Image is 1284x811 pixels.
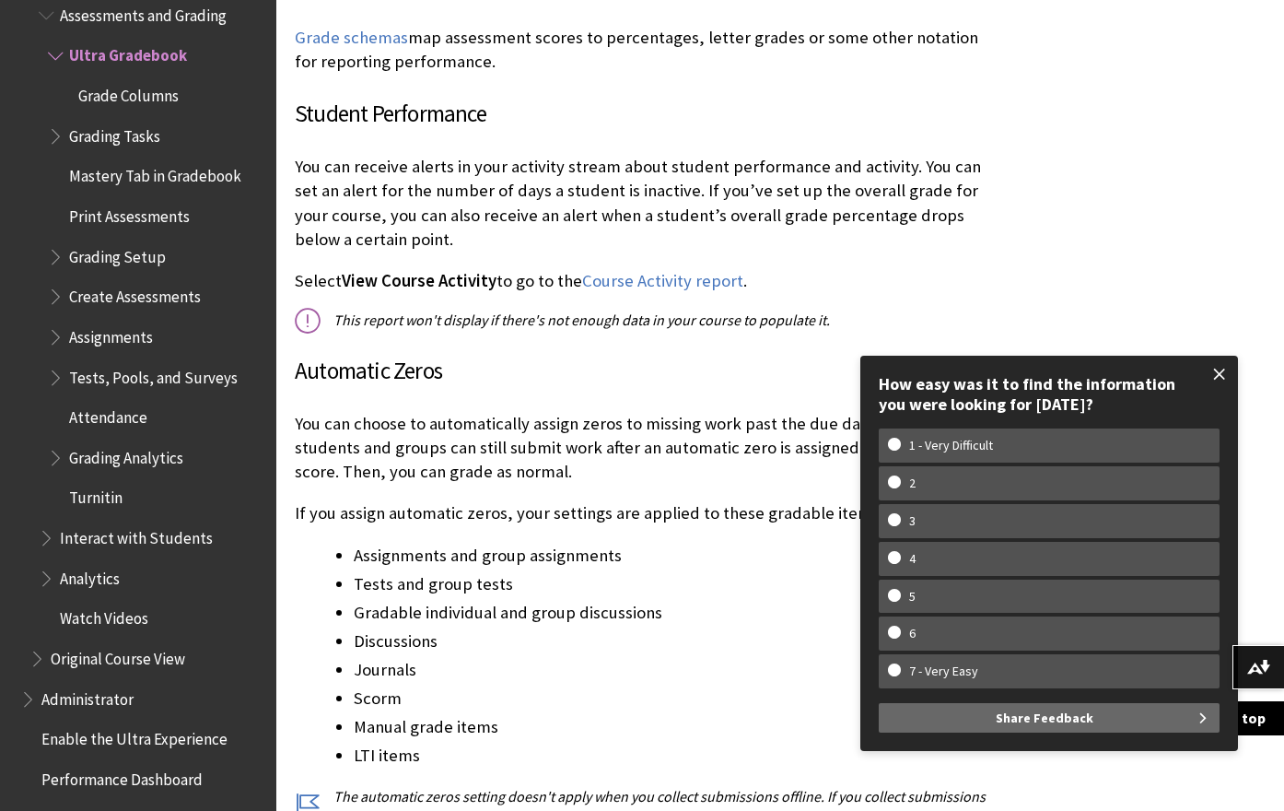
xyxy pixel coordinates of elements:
p: Select to go to the . [295,269,993,293]
li: Discussions [354,629,993,654]
h3: Automatic Zeros [295,354,993,389]
w-span: 3 [888,513,937,529]
span: Turnitin [69,483,123,508]
span: Attendance [69,402,147,427]
span: Create Assessments [69,281,201,306]
span: Administrator [41,684,134,709]
span: Assignments [69,322,153,347]
span: Grading Analytics [69,442,183,467]
span: Grading Setup [69,241,166,266]
w-span: 5 [888,589,937,605]
p: If you assign automatic zeros, your settings are applied to these gradable items: [295,501,993,525]
w-span: 6 [888,626,937,641]
li: Scorm [354,686,993,711]
span: Grade Columns [78,80,179,105]
li: Assignments and group assignments [354,543,993,569]
li: LTI items [354,743,993,769]
span: Interact with Students [60,523,213,547]
li: Journals [354,657,993,683]
w-span: 4 [888,551,937,567]
span: Performance Dashboard [41,764,203,789]
span: Print Assessments [69,201,190,226]
span: Ultra Gradebook [69,41,187,65]
span: Original Course View [51,643,185,668]
span: Grading Tasks [69,121,160,146]
h3: Student Performance [295,97,993,132]
span: Analytics [60,563,120,588]
li: Manual grade items [354,714,993,740]
span: Enable the Ultra Experience [41,724,228,749]
p: You can choose to automatically assign zeros to missing work past the due date. If allowed, stude... [295,412,993,485]
li: Tests and group tests [354,571,993,597]
w-span: 7 - Very Easy [888,664,999,679]
a: Course Activity report [582,270,743,292]
p: This report won't display if there's not enough data in your course to populate it. [295,310,993,330]
span: Tests, Pools, and Surveys [69,362,238,387]
p: You can receive alerts in your activity stream about student performance and activity. You can se... [295,155,993,252]
div: How easy was it to find the information you were looking for [DATE]? [879,374,1220,414]
span: Share Feedback [996,703,1093,733]
a: Grade schemas [295,27,408,49]
span: Watch Videos [60,604,148,629]
button: Share Feedback [879,703,1220,733]
span: Mastery Tab in Gradebook [69,161,241,186]
li: Gradable individual and group discussions [354,600,993,626]
p: map assessment scores to percentages, letter grades or some other notation for reporting performa... [295,26,993,74]
w-span: 2 [888,476,937,491]
w-span: 1 - Very Difficult [888,438,1014,453]
span: View Course Activity [342,270,496,291]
